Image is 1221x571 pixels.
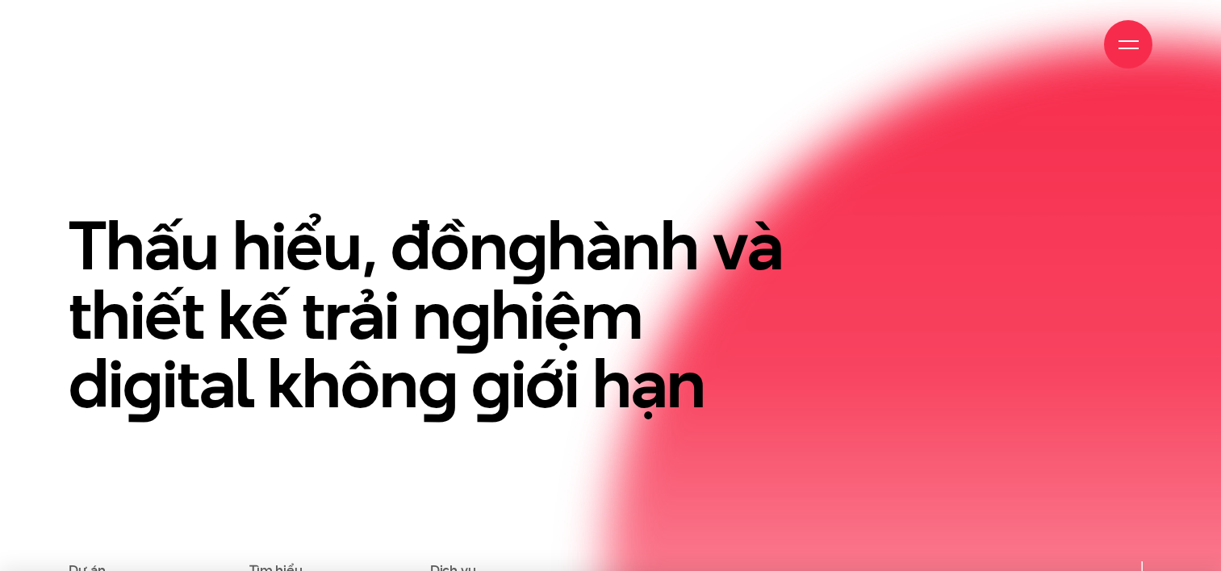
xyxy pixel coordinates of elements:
en: g [508,198,547,293]
en: g [123,336,162,431]
h1: Thấu hiểu, đồn hành và thiết kế trải n hiệm di ital khôn iới hạn [69,211,783,419]
en: g [418,336,458,431]
en: g [451,268,491,362]
en: g [471,336,511,431]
